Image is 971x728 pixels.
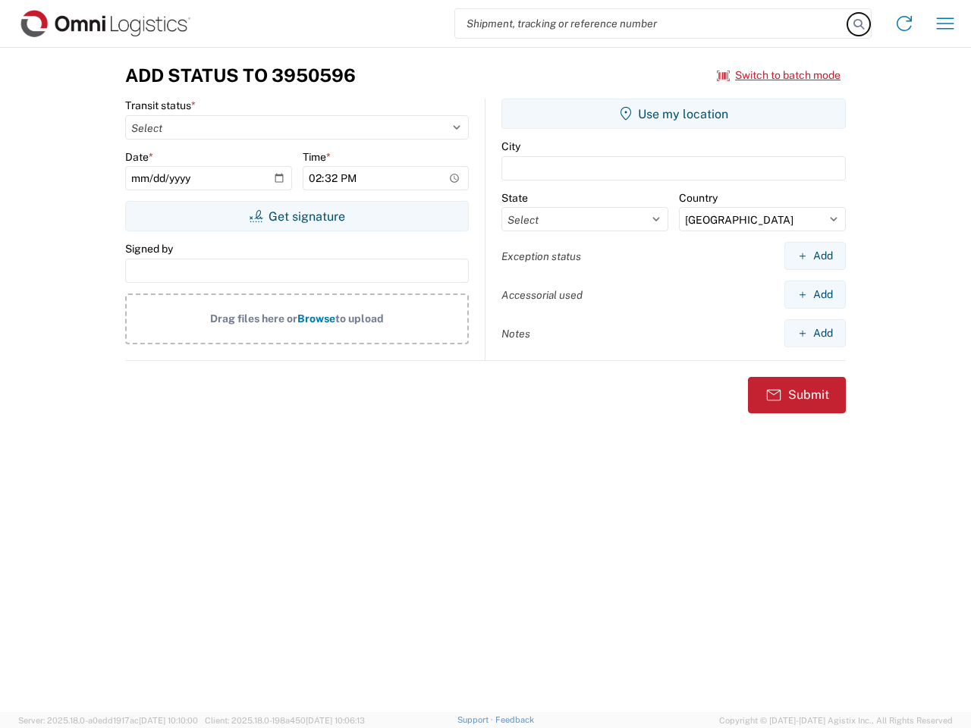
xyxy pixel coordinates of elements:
[125,99,196,112] label: Transit status
[679,191,718,205] label: Country
[501,191,528,205] label: State
[125,201,469,231] button: Get signature
[306,716,365,725] span: [DATE] 10:06:13
[125,64,356,86] h3: Add Status to 3950596
[303,150,331,164] label: Time
[457,715,495,724] a: Support
[495,715,534,724] a: Feedback
[719,714,953,727] span: Copyright © [DATE]-[DATE] Agistix Inc., All Rights Reserved
[125,150,153,164] label: Date
[139,716,198,725] span: [DATE] 10:10:00
[501,249,581,263] label: Exception status
[455,9,848,38] input: Shipment, tracking or reference number
[784,319,846,347] button: Add
[501,288,583,302] label: Accessorial used
[501,327,530,340] label: Notes
[335,312,384,325] span: to upload
[297,312,335,325] span: Browse
[501,140,520,153] label: City
[784,281,846,309] button: Add
[717,63,841,88] button: Switch to batch mode
[205,716,365,725] span: Client: 2025.18.0-198a450
[748,377,846,413] button: Submit
[501,99,846,129] button: Use my location
[784,242,846,270] button: Add
[125,242,173,256] label: Signed by
[18,716,198,725] span: Server: 2025.18.0-a0edd1917ac
[210,312,297,325] span: Drag files here or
